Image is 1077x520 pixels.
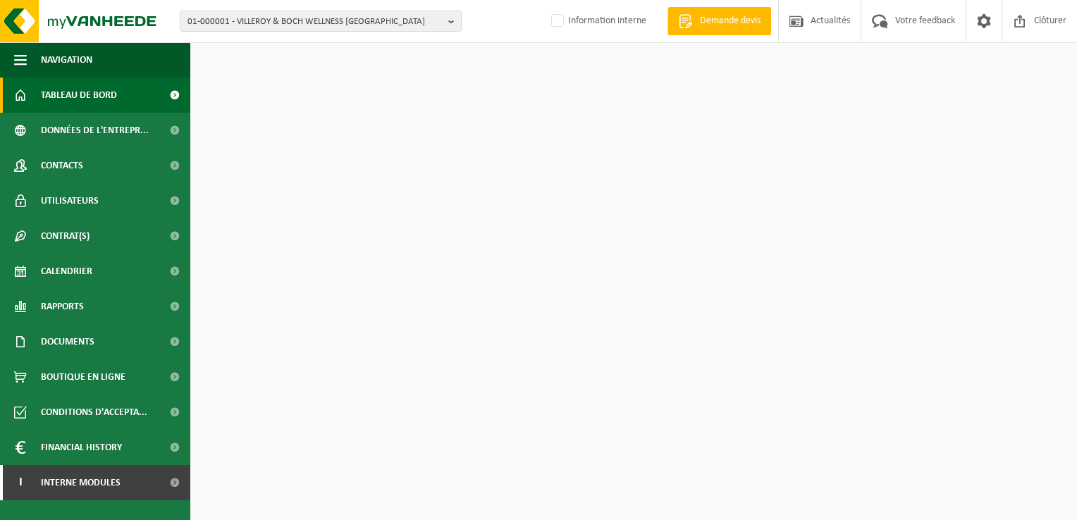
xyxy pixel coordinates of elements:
span: Documents [41,324,94,359]
span: Navigation [41,42,92,78]
span: Interne modules [41,465,121,500]
a: Demande devis [667,7,771,35]
span: Conditions d'accepta... [41,395,147,430]
span: Rapports [41,289,84,324]
label: Information interne [548,11,646,32]
span: 01-000001 - VILLEROY & BOCH WELLNESS [GEOGRAPHIC_DATA] [187,11,443,32]
span: Demande devis [696,14,764,28]
span: Calendrier [41,254,92,289]
button: 01-000001 - VILLEROY & BOCH WELLNESS [GEOGRAPHIC_DATA] [180,11,462,32]
span: Tableau de bord [41,78,117,113]
span: I [14,465,27,500]
span: Utilisateurs [41,183,99,218]
span: Données de l'entrepr... [41,113,149,148]
span: Boutique en ligne [41,359,125,395]
span: Contrat(s) [41,218,90,254]
span: Contacts [41,148,83,183]
span: Financial History [41,430,122,465]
